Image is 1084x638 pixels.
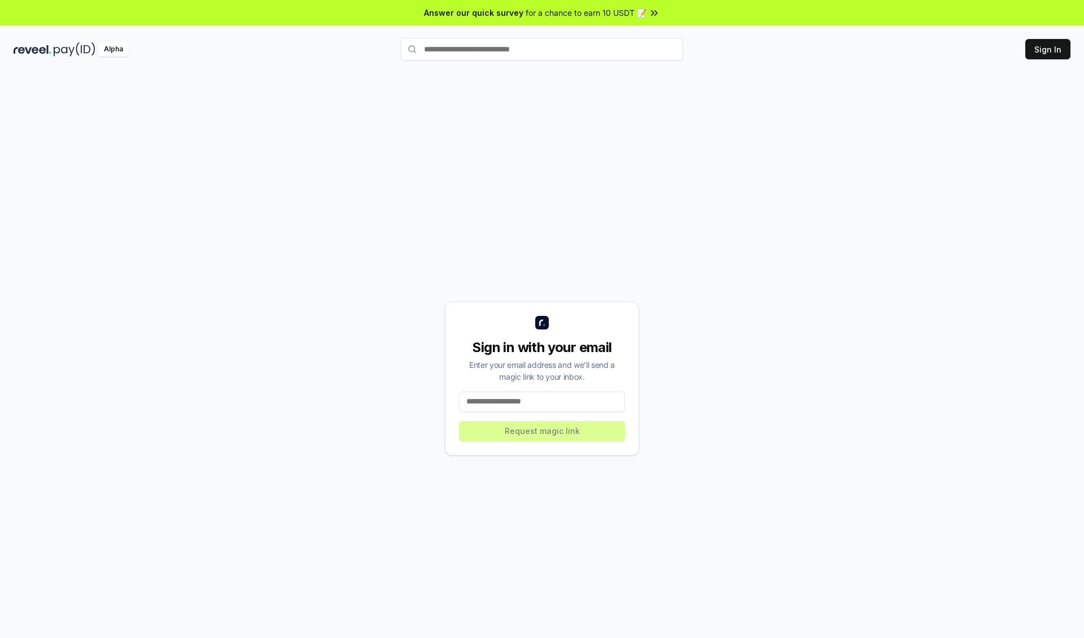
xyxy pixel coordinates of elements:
img: logo_small [535,316,549,329]
img: reveel_dark [14,42,51,57]
span: for a chance to earn 10 USDT 📝 [526,7,646,19]
div: Enter your email address and we’ll send a magic link to your inbox. [459,359,625,383]
button: Sign In [1025,39,1070,59]
div: Alpha [98,42,129,57]
div: Sign in with your email [459,338,625,357]
img: pay_id [54,42,95,57]
span: Answer our quick survey [424,7,523,19]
